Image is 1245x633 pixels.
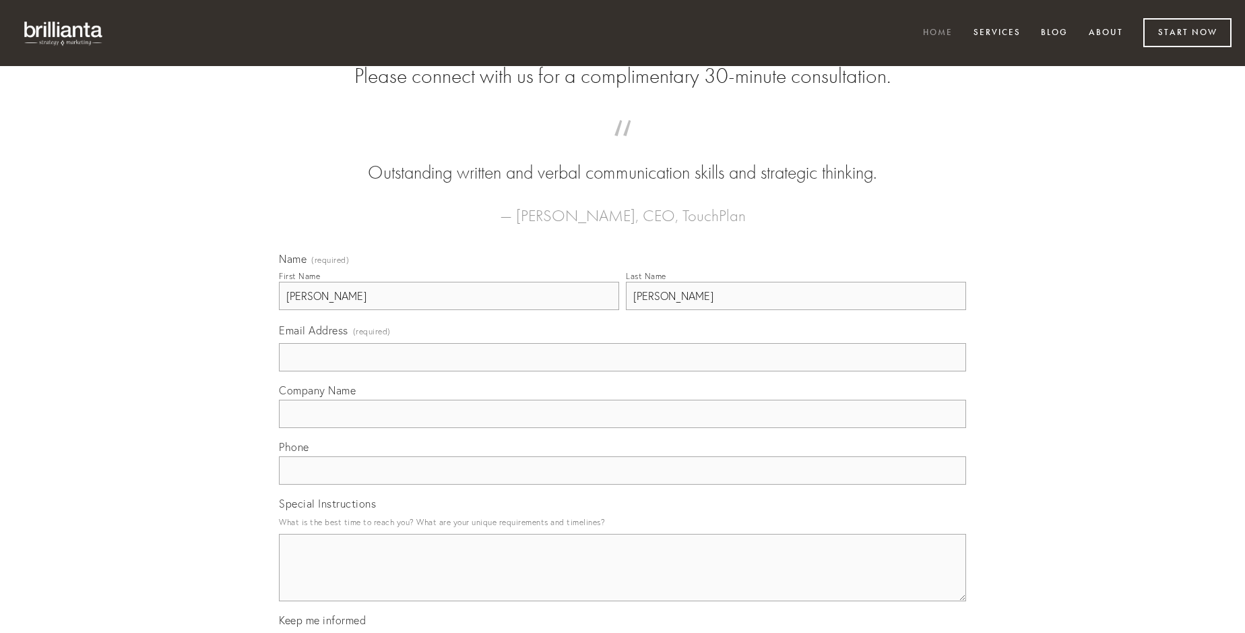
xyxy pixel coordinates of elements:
[13,13,115,53] img: brillianta - research, strategy, marketing
[279,63,966,89] h2: Please connect with us for a complimentary 30-minute consultation.
[279,252,307,266] span: Name
[279,324,348,337] span: Email Address
[279,613,366,627] span: Keep me informed
[1143,18,1232,47] a: Start Now
[1080,22,1132,44] a: About
[279,440,309,454] span: Phone
[965,22,1029,44] a: Services
[626,271,666,281] div: Last Name
[353,322,391,340] span: (required)
[300,133,945,160] span: “
[311,256,349,264] span: (required)
[279,513,966,531] p: What is the best time to reach you? What are your unique requirements and timelines?
[300,186,945,229] figcaption: — [PERSON_NAME], CEO, TouchPlan
[914,22,961,44] a: Home
[279,497,376,510] span: Special Instructions
[279,271,320,281] div: First Name
[300,133,945,186] blockquote: Outstanding written and verbal communication skills and strategic thinking.
[279,384,356,397] span: Company Name
[1032,22,1077,44] a: Blog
